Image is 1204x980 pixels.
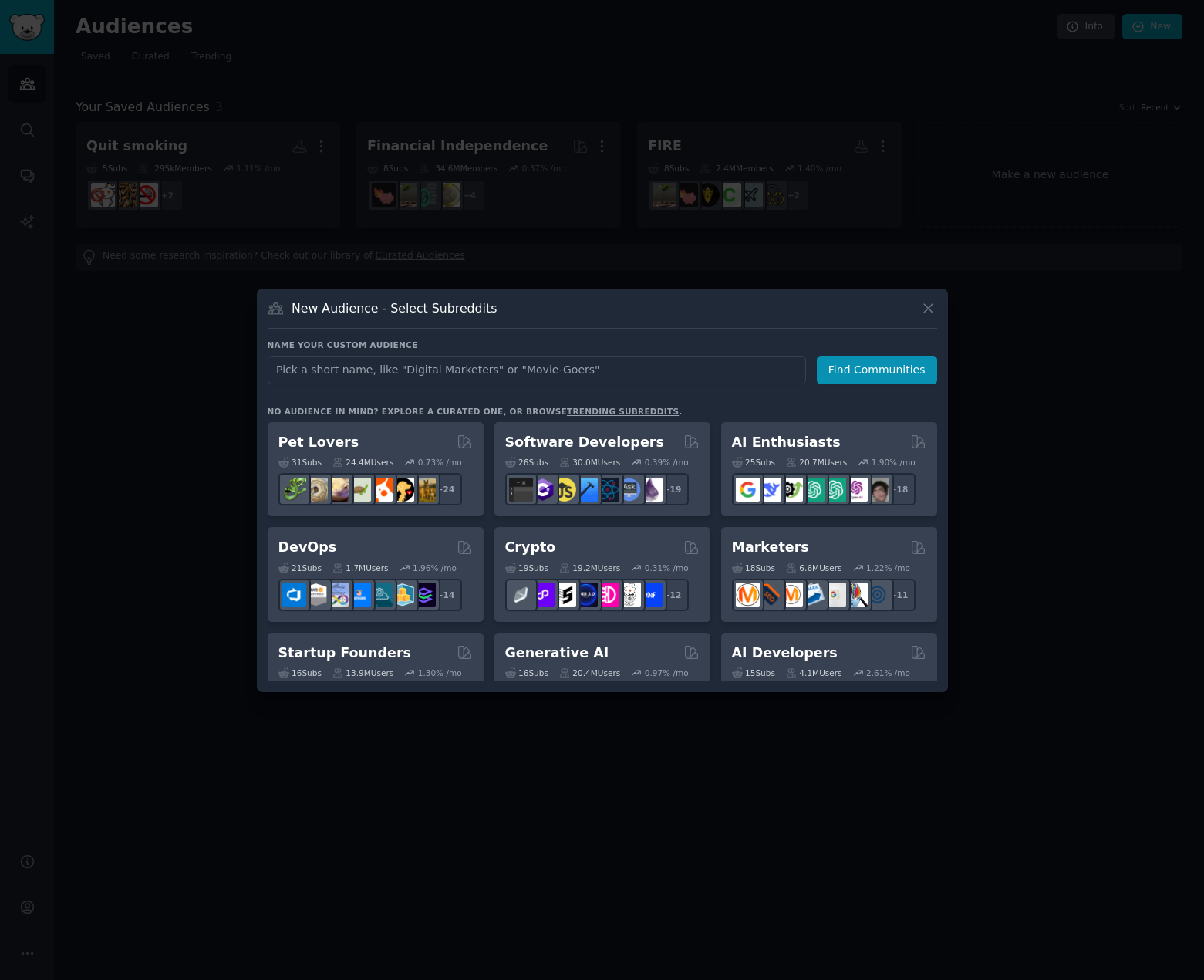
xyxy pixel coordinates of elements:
img: googleads [822,583,846,607]
img: csharp [531,478,555,502]
img: content_marketing [736,583,760,607]
img: reactnative [595,478,619,502]
h3: New Audience - Select Subreddits [292,300,497,316]
img: OpenAIDev [844,478,868,502]
div: 0.97 % /mo [645,667,689,678]
img: leopardgeckos [325,478,349,502]
img: Emailmarketing [801,583,825,607]
img: 0xPolygon [531,583,555,607]
div: 19.2M Users [559,563,620,573]
div: 1.90 % /mo [872,457,916,468]
img: bigseo [757,583,781,607]
div: + 11 [883,579,916,611]
h2: AI Developers [732,644,838,663]
button: Find Communities [817,356,937,384]
div: 31 Sub s [278,457,322,468]
img: aws_cdk [390,583,414,607]
img: web3 [574,583,598,607]
img: iOSProgramming [574,478,598,502]
div: 16 Sub s [278,667,322,678]
div: 18 Sub s [732,563,775,573]
div: 1.7M Users [332,563,389,573]
img: CryptoNews [617,583,641,607]
img: DeepSeek [757,478,781,502]
div: 19 Sub s [505,563,548,573]
div: 30.0M Users [559,457,620,468]
input: Pick a short name, like "Digital Marketers" or "Movie-Goers" [268,356,806,384]
img: herpetology [282,478,306,502]
h2: Startup Founders [278,644,411,663]
a: trending subreddits [567,407,679,416]
div: 1.30 % /mo [418,667,462,678]
div: 4.1M Users [786,667,842,678]
div: + 24 [430,473,462,505]
img: chatgpt_prompts_ [822,478,846,502]
img: AWS_Certified_Experts [304,583,328,607]
img: OnlineMarketing [865,583,889,607]
img: learnjavascript [552,478,576,502]
img: PetAdvice [390,478,414,502]
img: ballpython [304,478,328,502]
h2: AI Enthusiasts [732,433,841,452]
img: MarketingResearch [844,583,868,607]
img: cockatiel [369,478,393,502]
img: AskMarketing [779,583,803,607]
img: elixir [639,478,663,502]
div: 21 Sub s [278,563,322,573]
img: AItoolsCatalog [779,478,803,502]
div: 0.39 % /mo [645,457,689,468]
div: 25 Sub s [732,457,775,468]
div: 15 Sub s [732,667,775,678]
img: dogbreed [412,478,436,502]
img: Docker_DevOps [325,583,349,607]
img: azuredevops [282,583,306,607]
img: AskComputerScience [617,478,641,502]
img: defi_ [639,583,663,607]
img: ethstaker [552,583,576,607]
h2: DevOps [278,538,337,557]
h2: Generative AI [505,644,609,663]
div: 1.22 % /mo [866,563,910,573]
h2: Marketers [732,538,809,557]
img: ethfinance [509,583,533,607]
img: DevOpsLinks [347,583,371,607]
div: 6.6M Users [786,563,842,573]
div: 2.61 % /mo [866,667,910,678]
div: + 19 [656,473,689,505]
h2: Pet Lovers [278,433,359,452]
img: platformengineering [369,583,393,607]
img: PlatformEngineers [412,583,436,607]
div: 0.31 % /mo [645,563,689,573]
div: 20.4M Users [559,667,620,678]
div: 20.7M Users [786,457,847,468]
h2: Software Developers [505,433,664,452]
div: 1.96 % /mo [413,563,457,573]
img: GoogleGeminiAI [736,478,760,502]
img: software [509,478,533,502]
h2: Crypto [505,538,556,557]
div: 24.4M Users [332,457,393,468]
div: + 14 [430,579,462,611]
img: turtle [347,478,371,502]
div: No audience in mind? Explore a curated one, or browse . [268,406,683,417]
div: + 18 [883,473,916,505]
div: + 12 [656,579,689,611]
img: ArtificalIntelligence [865,478,889,502]
h3: Name your custom audience [268,340,937,350]
img: defiblockchain [595,583,619,607]
div: 16 Sub s [505,667,548,678]
div: 0.73 % /mo [418,457,462,468]
img: chatgpt_promptDesign [801,478,825,502]
div: 13.9M Users [332,667,393,678]
div: 26 Sub s [505,457,548,468]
